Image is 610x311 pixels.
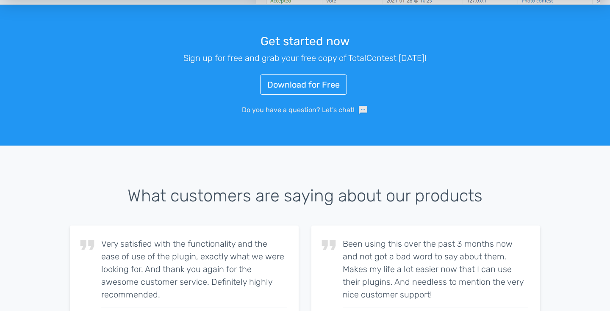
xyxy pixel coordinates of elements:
[242,105,368,115] a: Do you have a question? Let's chat!sms
[343,237,528,301] p: Been using this over the past 3 months now and not got a bad word to say about them. Makes my lif...
[70,52,540,64] p: Sign up for free and grab your free copy of TotalContest [DATE]!
[70,35,540,48] h3: Get started now
[70,187,540,205] h3: What customers are saying about our products
[101,237,287,301] p: Very satisfied with the functionality and the ease of use of the plugin, exactly what we were loo...
[260,74,347,95] a: Download for Free
[358,105,368,115] span: sms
